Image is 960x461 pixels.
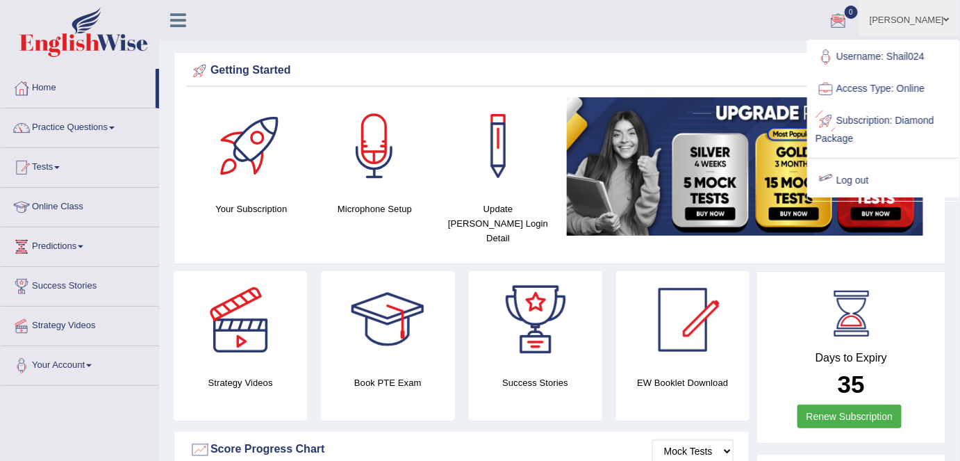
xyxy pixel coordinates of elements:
[845,6,859,19] span: 0
[1,307,159,341] a: Strategy Videos
[1,69,156,104] a: Home
[838,371,865,398] b: 35
[197,202,306,216] h4: Your Subscription
[1,148,159,183] a: Tests
[321,375,454,390] h4: Book PTE Exam
[320,202,430,216] h4: Microphone Setup
[443,202,553,245] h4: Update [PERSON_NAME] Login Detail
[469,375,602,390] h4: Success Stories
[616,375,750,390] h4: EW Booklet Download
[809,105,959,152] a: Subscription: Diamond Package
[174,375,307,390] h4: Strategy Videos
[1,227,159,262] a: Predictions
[1,346,159,381] a: Your Account
[809,41,959,73] a: Username: Shail024
[809,165,959,197] a: Log out
[797,405,902,428] a: Renew Subscription
[190,439,734,460] div: Score Progress Chart
[772,352,930,364] h4: Days to Expiry
[190,60,930,81] div: Getting Started
[1,188,159,223] a: Online Class
[567,97,923,236] img: small5.jpg
[1,108,159,143] a: Practice Questions
[809,73,959,105] a: Access Type: Online
[1,267,159,302] a: Success Stories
